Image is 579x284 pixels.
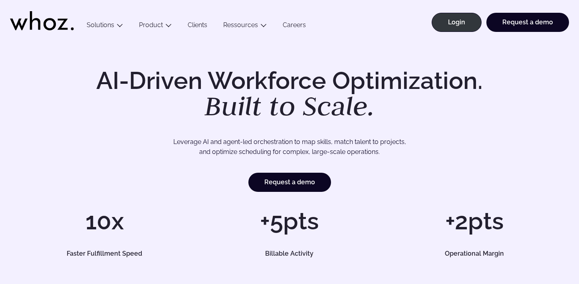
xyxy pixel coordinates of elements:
p: Leverage AI and agent-led orchestration to map skills, match talent to projects, and optimize sch... [44,137,536,157]
a: Clients [180,21,215,32]
h5: Billable Activity [210,250,369,257]
button: Solutions [79,21,131,32]
a: Request a demo [248,173,331,192]
a: Careers [275,21,314,32]
h1: +5pts [201,209,378,233]
h5: Operational Margin [395,250,554,257]
h1: +2pts [386,209,563,233]
a: Request a demo [486,13,569,32]
button: Product [131,21,180,32]
h1: AI-Driven Workforce Optimization. [85,69,494,120]
h5: Faster Fulfillment Speed [25,250,184,257]
em: Built to Scale. [204,88,375,123]
h1: 10x [16,209,193,233]
a: Login [432,13,482,32]
a: Ressources [223,21,258,29]
button: Ressources [215,21,275,32]
a: Product [139,21,163,29]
